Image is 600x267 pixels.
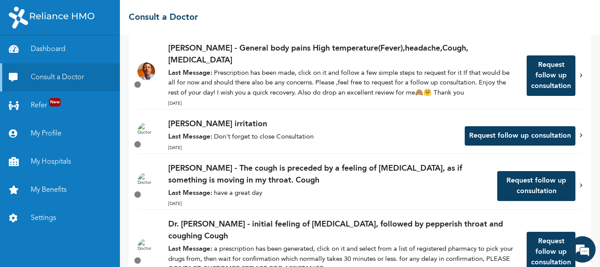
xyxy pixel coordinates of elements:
div: Chat with us now [46,49,148,61]
strong: Last Message: [168,246,212,252]
span: We're online! [51,86,121,175]
span: Conversation [4,238,86,244]
p: [PERSON_NAME] - The cough is preceded by a feeling of [MEDICAL_DATA], as if something is moving i... [168,163,488,187]
img: Doctor [137,122,155,140]
h2: Consult a Doctor [129,11,198,24]
p: Dr. [PERSON_NAME] - initial feeling of [MEDICAL_DATA], followed by pepperish throat and coughing ... [168,219,518,242]
div: FAQs [86,222,168,249]
img: Doctor [137,238,155,256]
strong: Last Message: [168,190,212,197]
span: New [49,98,61,106]
button: Request follow up consultation [497,171,575,201]
strong: Last Message: [168,70,212,77]
button: Request follow up consultation [527,55,575,96]
p: Don't forget to close Consultation [168,132,456,143]
p: Prescription has been made, click on it and follow a few simple steps to request for it If that w... [168,69,518,99]
p: [DATE] [168,201,488,207]
p: [PERSON_NAME] - General body pains High temperature(Fever),headache,Cough,[MEDICAL_DATA] [168,43,518,66]
img: Doctor [137,172,155,190]
img: RelianceHMO's Logo [9,7,94,29]
strong: Last Message: [168,134,212,140]
p: [DATE] [168,100,518,107]
button: Request follow up consultation [465,126,575,146]
p: have a great day [168,189,488,199]
img: d_794563401_company_1708531726252_794563401 [16,44,36,66]
p: [DATE] [168,145,456,151]
p: [PERSON_NAME] irritation [168,118,456,130]
div: Minimize live chat window [144,4,165,26]
img: Doctor [137,62,155,80]
textarea: Type your message and hit 'Enter' [4,191,167,222]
